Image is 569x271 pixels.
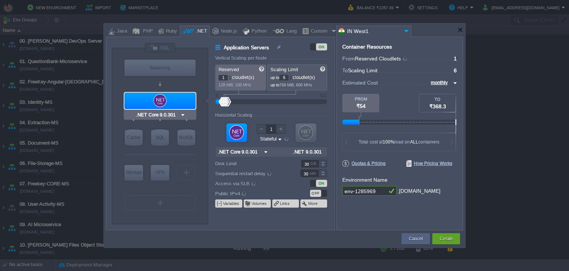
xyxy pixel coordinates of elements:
span: 768 MiB, 600 MHz [279,83,312,87]
button: Cancel [409,235,423,242]
div: SQL [151,129,169,146]
div: SQL Databases [151,129,169,146]
span: ₹54 [356,103,366,109]
span: up to [270,83,279,87]
div: GB [310,160,318,167]
div: Cache [125,129,143,146]
span: 1 [454,56,457,62]
button: More [308,201,318,206]
button: Volumes [252,201,267,206]
label: Disk Limit [215,160,290,168]
div: Elastic VPS [151,165,169,181]
label: Environment Name [342,177,387,183]
div: .NET [194,26,207,37]
div: Custom [309,26,330,37]
div: NoSQL [177,129,195,146]
span: Scaling Limit [348,67,377,73]
p: cloudlet(s) [270,73,325,80]
div: Storage [124,165,143,180]
div: Create New Layer [124,195,196,210]
div: Lang [284,26,297,37]
label: Sequential restart delay [215,169,290,178]
span: 6 [454,67,457,73]
span: From [342,56,355,62]
span: Reserved Cloudlets [355,56,408,62]
div: sec [310,170,318,177]
span: 128 MiB, 100 MHz [219,83,252,87]
button: Links [280,201,290,206]
label: Access via SLB [215,179,290,188]
div: Vertical Scaling per Node [215,56,269,61]
div: Container Resources [342,44,392,50]
div: NoSQL Databases [177,129,195,146]
p: cloudlet(s) [219,73,263,80]
div: Storage Containers [124,165,143,181]
div: Python [249,26,267,37]
div: ON [316,43,327,50]
span: Quotas & Pricing [342,160,386,167]
div: 0 [216,93,218,98]
button: Create [440,235,453,242]
div: Application Servers [124,93,196,109]
div: PHP [141,26,153,37]
span: Scaling Limit [270,67,298,72]
div: Balancing [124,60,196,76]
div: Create New Layer [177,165,196,180]
div: Load Balancer [124,60,196,76]
span: To [342,67,348,73]
div: Node.js [219,26,237,37]
div: TO [419,97,456,102]
div: Ruby [164,26,177,37]
button: Variables [223,201,240,206]
span: How Pricing Works [406,160,452,167]
div: .[DOMAIN_NAME] [397,186,440,196]
div: OFF [310,190,321,197]
span: Reserved [219,67,239,72]
div: FROM [342,97,379,101]
div: ON [316,180,327,187]
div: Java [114,26,127,37]
span: Estimated Cost [342,79,378,87]
label: Public IPv4 [215,189,290,198]
div: 512 [320,93,326,98]
div: VPS [151,165,169,180]
span: ₹368.3 [429,103,446,109]
span: up to [270,75,279,80]
div: Horizontal Scaling [215,113,254,118]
